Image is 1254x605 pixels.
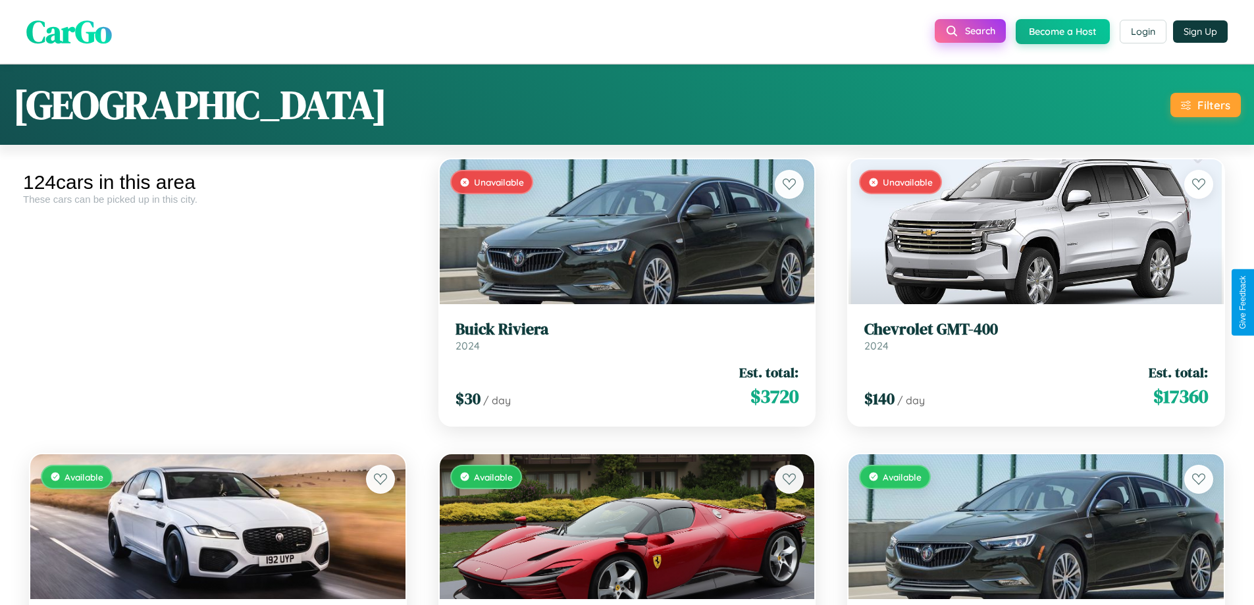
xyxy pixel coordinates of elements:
span: $ 140 [864,388,895,409]
a: Buick Riviera2024 [456,320,799,352]
span: / day [483,394,511,407]
button: Login [1120,20,1166,43]
span: CarGo [26,10,112,53]
div: Filters [1197,98,1230,112]
div: Give Feedback [1238,276,1247,329]
span: 2024 [864,339,889,352]
span: Available [883,471,922,483]
div: 124 cars in this area [23,171,413,194]
span: Search [965,25,995,37]
a: Chevrolet GMT-4002024 [864,320,1208,352]
span: $ 3720 [750,383,798,409]
span: Est. total: [739,363,798,382]
span: $ 30 [456,388,481,409]
span: Available [65,471,103,483]
span: / day [897,394,925,407]
span: Est. total: [1149,363,1208,382]
span: $ 17360 [1153,383,1208,409]
span: Unavailable [474,176,524,188]
span: 2024 [456,339,480,352]
button: Search [935,19,1006,43]
h3: Chevrolet GMT-400 [864,320,1208,339]
button: Become a Host [1016,19,1110,44]
button: Filters [1170,93,1241,117]
h1: [GEOGRAPHIC_DATA] [13,78,387,132]
span: Available [474,471,513,483]
h3: Buick Riviera [456,320,799,339]
span: Unavailable [883,176,933,188]
div: These cars can be picked up in this city. [23,194,413,205]
button: Sign Up [1173,20,1228,43]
